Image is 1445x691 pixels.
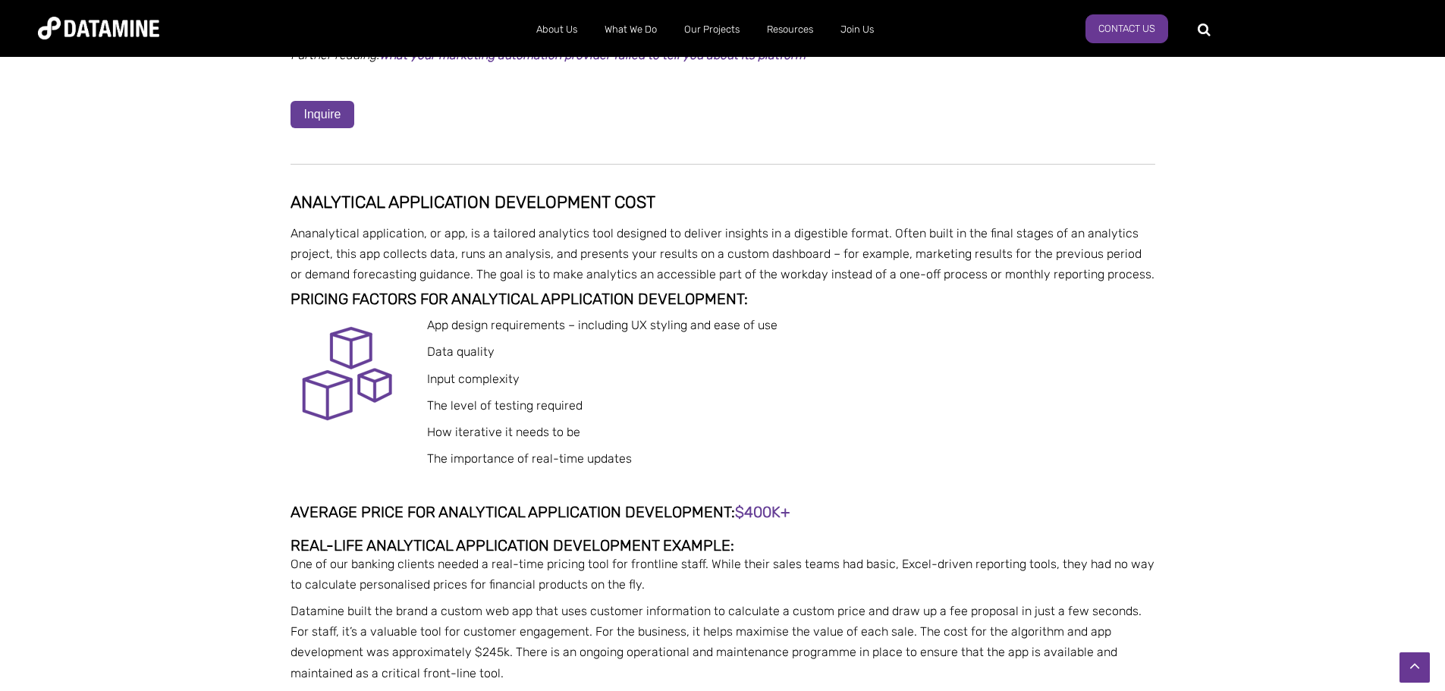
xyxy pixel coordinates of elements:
span: An , or app, is a tailored analytics tool designed to deliver insights in a digestible format. Of... [291,226,1154,281]
span: How iterative it needs to be [427,425,580,439]
span: App design requirements – including UX styling and ease of use [427,318,777,332]
img: analytical application icon [291,315,404,429]
span: Input complexity [427,372,520,386]
a: Inquire [291,101,355,128]
span: Pricing factors for analytical application development: [291,290,748,308]
span: $400k+ [735,503,790,521]
span: Datamine built the brand a custom web app that uses customer information to calculate a custom pr... [291,604,1142,680]
a: What your marketing automation provider failed to tell you about its platform [379,48,806,62]
span: Further reading: [291,48,806,62]
strong: Real-life analytical application development example: [291,536,734,554]
a: Contact Us [1085,14,1168,43]
a: Join Us [827,10,887,49]
img: Datamine [38,17,159,39]
a: Resources [753,10,827,49]
span: Analytical application development cost [291,192,655,212]
a: What We Do [591,10,671,49]
a: Our Projects [671,10,753,49]
a: analytical application [305,226,424,240]
span: The level of testing required [427,398,583,413]
span: One of our banking clients needed a real-time pricing tool for frontline staff. While their sales... [291,557,1154,592]
span: Data quality [427,344,495,359]
a: About Us [523,10,591,49]
span: The importance of real-time updates [427,451,632,466]
span: Average price for analytical application development: [291,503,794,521]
